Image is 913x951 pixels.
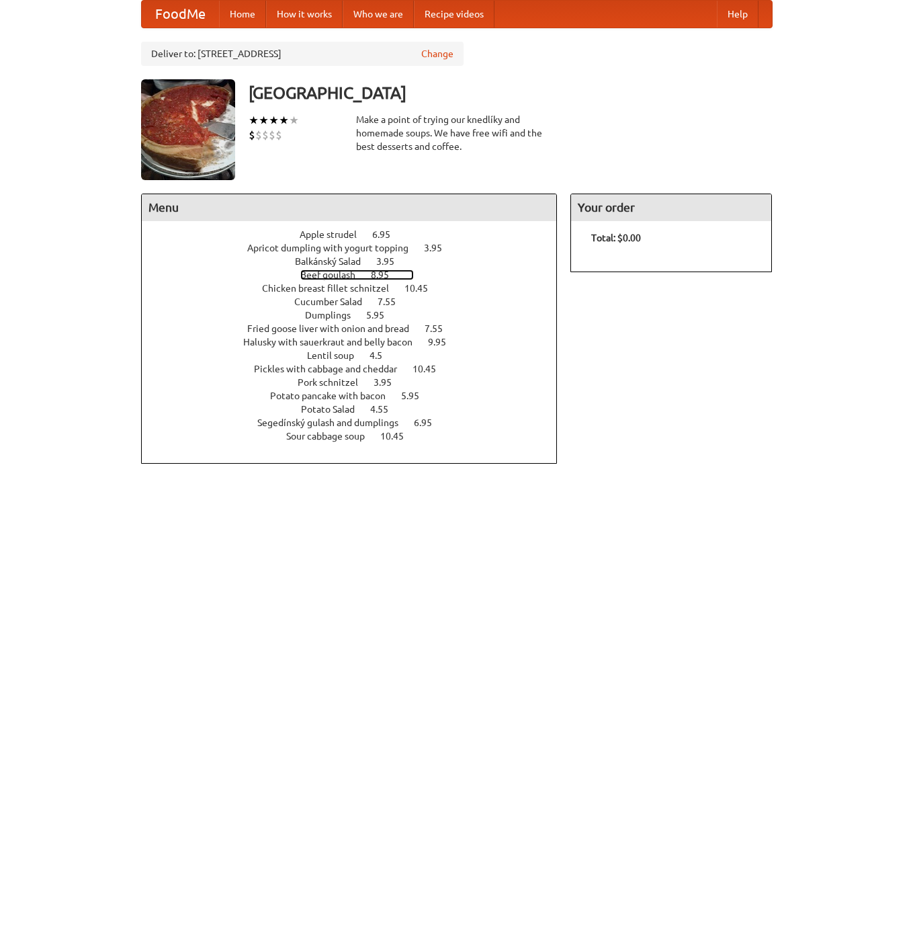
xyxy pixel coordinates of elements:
span: Potato pancake with bacon [270,390,399,401]
a: Sour cabbage soup 10.45 [286,431,429,442]
li: $ [269,128,275,142]
a: Apricot dumpling with yogurt topping 3.95 [247,243,467,253]
span: 3.95 [424,243,455,253]
li: ★ [279,113,289,128]
li: ★ [259,113,269,128]
span: Potato Salad [301,404,368,415]
span: Pork schnitzel [298,377,372,388]
span: Segedínský gulash and dumplings [257,417,412,428]
span: 9.95 [428,337,460,347]
a: Who we are [343,1,414,28]
a: How it works [266,1,343,28]
span: 10.45 [404,283,441,294]
a: Beef goulash 8.95 [300,270,414,280]
a: Help [717,1,758,28]
a: Recipe videos [414,1,494,28]
a: Potato Salad 4.55 [301,404,413,415]
span: Pickles with cabbage and cheddar [254,364,410,374]
span: 3.95 [376,256,408,267]
span: Halusky with sauerkraut and belly bacon [243,337,426,347]
span: 4.55 [370,404,402,415]
span: 10.45 [380,431,417,442]
span: 6.95 [372,229,404,240]
li: $ [262,128,269,142]
h4: Your order [571,194,771,221]
a: Segedínský gulash and dumplings 6.95 [257,417,457,428]
span: 6.95 [414,417,445,428]
a: Dumplings 5.95 [305,310,409,321]
a: Lentil soup 4.5 [307,350,407,361]
h4: Menu [142,194,557,221]
a: Balkánský Salad 3.95 [295,256,419,267]
span: 5.95 [366,310,398,321]
span: Chicken breast fillet schnitzel [262,283,402,294]
a: Apple strudel 6.95 [300,229,415,240]
a: Pork schnitzel 3.95 [298,377,417,388]
a: Potato pancake with bacon 5.95 [270,390,444,401]
span: Apple strudel [300,229,370,240]
li: ★ [249,113,259,128]
span: Sour cabbage soup [286,431,378,442]
span: Cucumber Salad [294,296,376,307]
a: FoodMe [142,1,219,28]
a: Home [219,1,266,28]
b: Total: $0.00 [591,233,641,243]
span: Fried goose liver with onion and bread [247,323,423,334]
span: Apricot dumpling with yogurt topping [247,243,422,253]
span: Beef goulash [300,270,369,280]
li: $ [255,128,262,142]
a: Cucumber Salad 7.55 [294,296,421,307]
a: Halusky with sauerkraut and belly bacon 9.95 [243,337,471,347]
span: Dumplings [305,310,364,321]
span: 3.95 [374,377,405,388]
li: $ [249,128,255,142]
li: ★ [269,113,279,128]
div: Make a point of trying our knedlíky and homemade soups. We have free wifi and the best desserts a... [356,113,558,153]
a: Change [421,47,453,60]
li: ★ [289,113,299,128]
span: 4.5 [369,350,396,361]
span: 5.95 [401,390,433,401]
span: 7.55 [425,323,456,334]
span: 7.55 [378,296,409,307]
a: Pickles with cabbage and cheddar 10.45 [254,364,461,374]
span: 10.45 [412,364,449,374]
li: $ [275,128,282,142]
a: Chicken breast fillet schnitzel 10.45 [262,283,453,294]
img: angular.jpg [141,79,235,180]
span: Balkánský Salad [295,256,374,267]
h3: [GEOGRAPHIC_DATA] [249,79,773,106]
span: 8.95 [371,270,402,280]
a: Fried goose liver with onion and bread 7.55 [247,323,468,334]
span: Lentil soup [307,350,367,361]
div: Deliver to: [STREET_ADDRESS] [141,42,464,66]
